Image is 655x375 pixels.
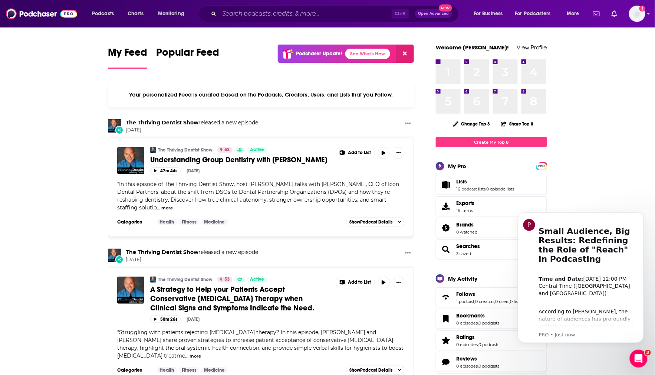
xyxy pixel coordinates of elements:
[456,178,467,185] span: Lists
[150,147,156,153] img: The Thriving Dentist Show
[346,218,405,226] button: ShowPodcast Details
[126,127,258,133] span: [DATE]
[436,309,547,329] span: Bookmarks
[486,186,486,192] span: ,
[645,350,651,356] span: 3
[456,299,474,304] a: 1 podcast
[456,221,477,228] a: Brands
[349,368,392,373] span: Show Podcast Details
[436,330,547,350] span: Ratings
[478,342,478,347] span: ,
[247,147,267,153] a: Active
[438,201,453,212] span: Exports
[478,363,478,369] span: ,
[161,205,173,211] button: more
[336,147,375,159] button: Show More Button
[250,276,264,283] span: Active
[537,163,546,169] span: PRO
[478,320,478,326] span: ,
[108,46,147,63] span: My Feed
[224,276,230,283] span: 53
[126,257,258,263] span: [DATE]
[346,366,405,375] button: ShowPodcast Details
[507,206,655,348] iframe: Intercom notifications message
[456,229,477,235] a: 0 watched
[156,46,219,69] a: Popular Feed
[247,277,267,283] a: Active
[496,299,510,304] a: 0 users
[296,50,342,57] p: Podchaser Update!
[117,277,144,304] img: A Strategy to Help your Patients Accept Conservative Periodontal Therapy when Clinical Signs and ...
[436,287,547,307] span: Follows
[150,285,330,313] a: A Strategy to Help your Patients Accept Conservative [MEDICAL_DATA] Therapy when Clinical Signs a...
[456,291,521,297] a: Follows
[158,147,213,153] a: The Thriving Dentist Show
[456,334,475,340] span: Ratings
[190,353,201,359] button: more
[126,119,198,126] a: The Thriving Dentist Show
[501,117,534,131] button: Share Top 8
[349,219,392,225] span: Show Podcast Details
[456,334,500,340] a: Ratings
[436,352,547,372] span: Reviews
[150,155,327,164] span: Understanding Group Dentistry with [PERSON_NAME]
[436,44,509,51] a: Welcome [PERSON_NAME]!
[126,249,258,256] h3: released a new episode
[436,175,547,195] span: Lists
[478,320,500,326] a: 0 podcasts
[436,239,547,260] span: Searches
[117,329,404,359] span: Struggling with patients rejecting [MEDICAL_DATA] therapy? In this episode, [PERSON_NAME] and [PE...
[179,367,200,373] a: Fitness
[630,350,648,368] iframe: Intercom live chat
[87,8,124,20] button: open menu
[123,8,148,20] a: Charts
[187,317,200,322] div: [DATE]
[157,219,177,225] a: Health
[392,9,409,19] span: Ctrl K
[495,299,496,304] span: ,
[629,6,645,22] img: User Profile
[438,244,453,255] a: Searches
[115,126,124,134] div: New Episode
[456,178,514,185] a: Lists
[439,4,452,12] span: New
[456,243,480,250] a: Searches
[478,342,500,347] a: 0 podcasts
[187,168,200,173] div: [DATE]
[468,8,512,20] button: open menu
[157,367,177,373] a: Health
[438,180,453,190] a: Lists
[456,355,500,362] a: Reviews
[474,9,503,19] span: For Business
[6,7,77,21] img: Podchaser - Follow, Share and Rate Podcasts
[456,320,478,326] a: 0 episodes
[456,208,474,213] span: 16 items
[456,363,478,369] a: 0 episodes
[567,9,579,19] span: More
[150,285,314,313] span: A Strategy to Help your Patients Accept Conservative [MEDICAL_DATA] Therapy when Clinical Signs a...
[517,44,547,51] a: View Profile
[206,5,466,22] div: Search podcasts, credits, & more...
[456,342,478,347] a: 0 episodes
[117,147,144,174] img: Understanding Group Dentistry with Ian McNickle
[108,249,121,262] a: The Thriving Dentist Show
[224,146,230,154] span: 53
[150,316,181,323] button: 50m 26s
[157,204,160,211] span: ...
[393,277,405,288] button: Show More Button
[456,251,471,256] a: 3 saved
[486,186,514,192] a: 0 episode lists
[150,277,156,283] a: The Thriving Dentist Show
[629,6,645,22] span: Logged in as hoffmacv
[185,352,188,359] span: ...
[438,223,453,233] a: Brands
[156,46,219,63] span: Popular Feed
[345,49,390,59] a: See What's New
